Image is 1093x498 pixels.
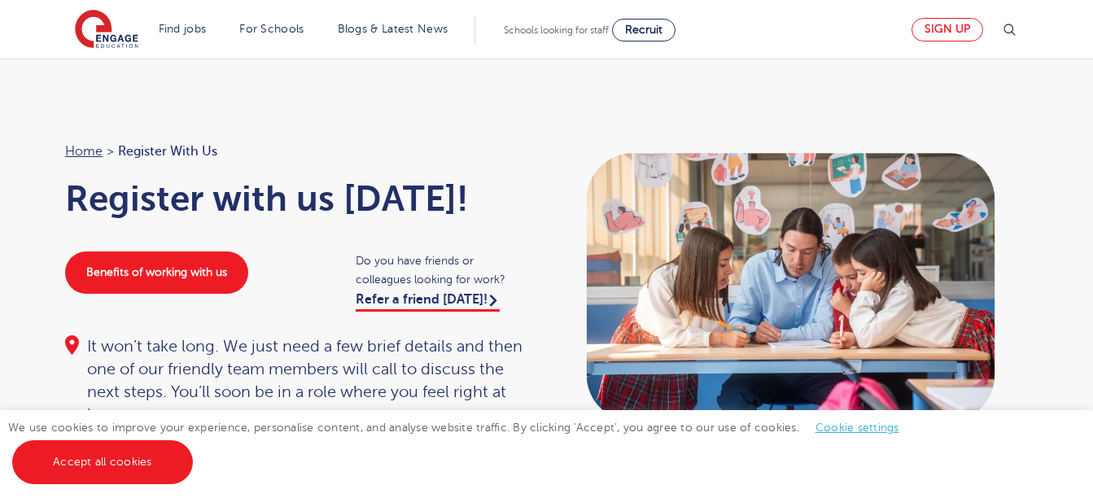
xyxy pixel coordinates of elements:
a: Blogs & Latest News [338,23,448,35]
a: Sign up [912,18,983,41]
span: > [107,144,114,159]
span: Recruit [625,24,662,36]
img: Engage Education [75,10,138,50]
a: Find jobs [159,23,207,35]
nav: breadcrumb [65,141,531,162]
div: It won’t take long. We just need a few brief details and then one of our friendly team members wi... [65,335,531,426]
span: We use cookies to improve your experience, personalise content, and analyse website traffic. By c... [8,422,916,468]
a: Home [65,144,103,159]
a: Cookie settings [815,422,899,434]
h1: Register with us [DATE]! [65,178,531,219]
a: Benefits of working with us [65,251,248,294]
span: Register with us [118,141,217,162]
a: Accept all cookies [12,440,193,484]
a: For Schools [239,23,304,35]
span: Do you have friends or colleagues looking for work? [356,251,531,289]
a: Recruit [612,19,675,41]
a: Refer a friend [DATE]! [356,292,500,312]
span: Schools looking for staff [504,24,609,36]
